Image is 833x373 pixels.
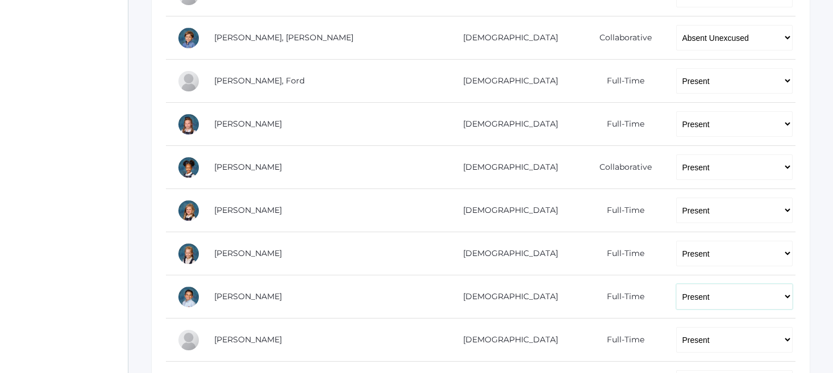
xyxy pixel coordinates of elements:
[578,16,665,60] td: Collaborative
[177,27,200,49] div: Austen Crosby
[177,242,200,265] div: Hazel Porter
[435,275,578,318] td: [DEMOGRAPHIC_DATA]
[177,113,200,136] div: Lyla Foster
[177,199,200,222] div: Gracelyn Lavallee
[435,232,578,275] td: [DEMOGRAPHIC_DATA]
[578,275,665,318] td: Full-Time
[578,232,665,275] td: Full-Time
[214,76,305,86] a: [PERSON_NAME], Ford
[435,189,578,232] td: [DEMOGRAPHIC_DATA]
[435,146,578,189] td: [DEMOGRAPHIC_DATA]
[214,32,353,43] a: [PERSON_NAME], [PERSON_NAME]
[578,60,665,103] td: Full-Time
[214,248,282,258] a: [PERSON_NAME]
[435,103,578,146] td: [DEMOGRAPHIC_DATA]
[578,189,665,232] td: Full-Time
[214,162,282,172] a: [PERSON_NAME]
[214,334,282,345] a: [PERSON_NAME]
[177,286,200,308] div: Noah Rosas
[214,291,282,301] a: [PERSON_NAME]
[578,318,665,362] td: Full-Time
[435,318,578,362] td: [DEMOGRAPHIC_DATA]
[177,329,200,351] div: Oliver Smith
[214,205,282,215] a: [PERSON_NAME]
[177,156,200,179] div: Crue Harris
[578,103,665,146] td: Full-Time
[578,146,665,189] td: Collaborative
[435,16,578,60] td: [DEMOGRAPHIC_DATA]
[214,119,282,129] a: [PERSON_NAME]
[177,70,200,93] div: Ford Ferris
[435,60,578,103] td: [DEMOGRAPHIC_DATA]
